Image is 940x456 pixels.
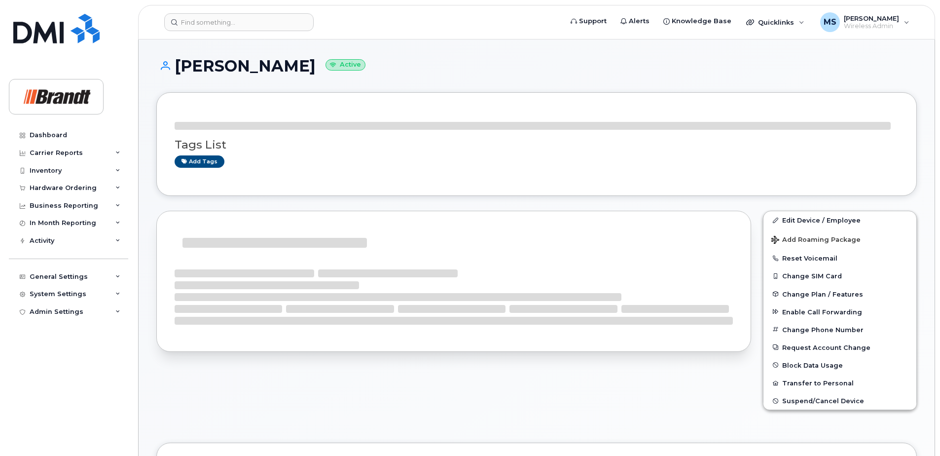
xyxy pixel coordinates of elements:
span: Suspend/Cancel Device [782,397,864,405]
button: Block Data Usage [763,356,916,374]
button: Request Account Change [763,339,916,356]
span: Change Plan / Features [782,290,863,298]
button: Reset Voicemail [763,249,916,267]
h3: Tags List [175,139,899,151]
span: Enable Call Forwarding [782,308,862,315]
button: Suspend/Cancel Device [763,392,916,410]
button: Change Phone Number [763,321,916,339]
small: Active [325,59,365,71]
h1: [PERSON_NAME] [156,57,917,75]
a: Edit Device / Employee [763,211,916,229]
button: Add Roaming Package [763,229,916,249]
span: Add Roaming Package [771,236,861,245]
button: Transfer to Personal [763,374,916,392]
button: Change SIM Card [763,267,916,285]
button: Enable Call Forwarding [763,303,916,321]
button: Change Plan / Features [763,285,916,303]
a: Add tags [175,155,224,168]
